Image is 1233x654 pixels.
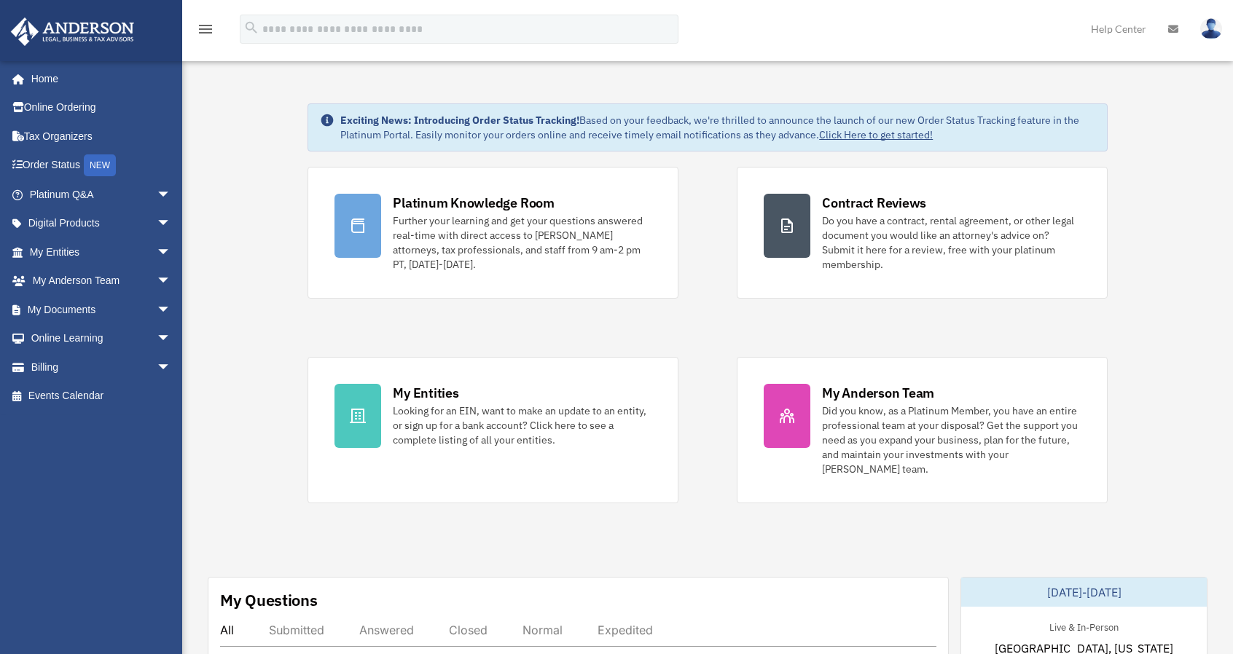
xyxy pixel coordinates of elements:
a: Platinum Q&Aarrow_drop_down [10,180,193,209]
a: My Anderson Team Did you know, as a Platinum Member, you have an entire professional team at your... [737,357,1108,503]
img: User Pic [1200,18,1222,39]
a: My Entitiesarrow_drop_down [10,237,193,267]
a: Order StatusNEW [10,151,193,181]
a: menu [197,25,214,38]
i: menu [197,20,214,38]
div: Based on your feedback, we're thrilled to announce the launch of our new Order Status Tracking fe... [340,113,1095,142]
div: Did you know, as a Platinum Member, you have an entire professional team at your disposal? Get th... [822,403,1081,476]
a: Tax Organizers [10,122,193,151]
a: Events Calendar [10,382,193,411]
a: My Documentsarrow_drop_down [10,295,193,324]
span: arrow_drop_down [157,237,186,267]
div: Expedited [598,623,653,637]
div: Normal [522,623,563,637]
span: arrow_drop_down [157,324,186,354]
img: Anderson Advisors Platinum Portal [7,17,138,46]
div: My Questions [220,589,318,611]
div: NEW [84,154,116,176]
div: My Anderson Team [822,384,934,402]
div: Looking for an EIN, want to make an update to an entity, or sign up for a bank account? Click her... [393,403,651,447]
span: arrow_drop_down [157,295,186,325]
a: My Entities Looking for an EIN, want to make an update to an entity, or sign up for a bank accoun... [308,357,678,503]
a: Platinum Knowledge Room Further your learning and get your questions answered real-time with dire... [308,167,678,299]
div: All [220,623,234,637]
span: arrow_drop_down [157,352,186,382]
strong: Exciting News: Introducing Order Status Tracking! [340,114,579,127]
a: Online Learningarrow_drop_down [10,324,193,353]
span: arrow_drop_down [157,267,186,296]
span: arrow_drop_down [157,209,186,239]
div: [DATE]-[DATE] [961,578,1207,607]
a: Online Ordering [10,93,193,122]
a: Billingarrow_drop_down [10,352,193,382]
a: My Anderson Teamarrow_drop_down [10,267,193,296]
a: Home [10,64,186,93]
div: Live & In-Person [1038,618,1130,634]
div: Submitted [269,623,324,637]
div: Platinum Knowledge Room [393,194,555,212]
span: arrow_drop_down [157,180,186,210]
div: Do you have a contract, rental agreement, or other legal document you would like an attorney's ad... [822,213,1081,272]
a: Contract Reviews Do you have a contract, rental agreement, or other legal document you would like... [737,167,1108,299]
a: Click Here to get started! [819,128,933,141]
div: Closed [449,623,488,637]
div: Answered [359,623,414,637]
div: Contract Reviews [822,194,926,212]
div: My Entities [393,384,458,402]
a: Digital Productsarrow_drop_down [10,209,193,238]
i: search [243,20,259,36]
div: Further your learning and get your questions answered real-time with direct access to [PERSON_NAM... [393,213,651,272]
